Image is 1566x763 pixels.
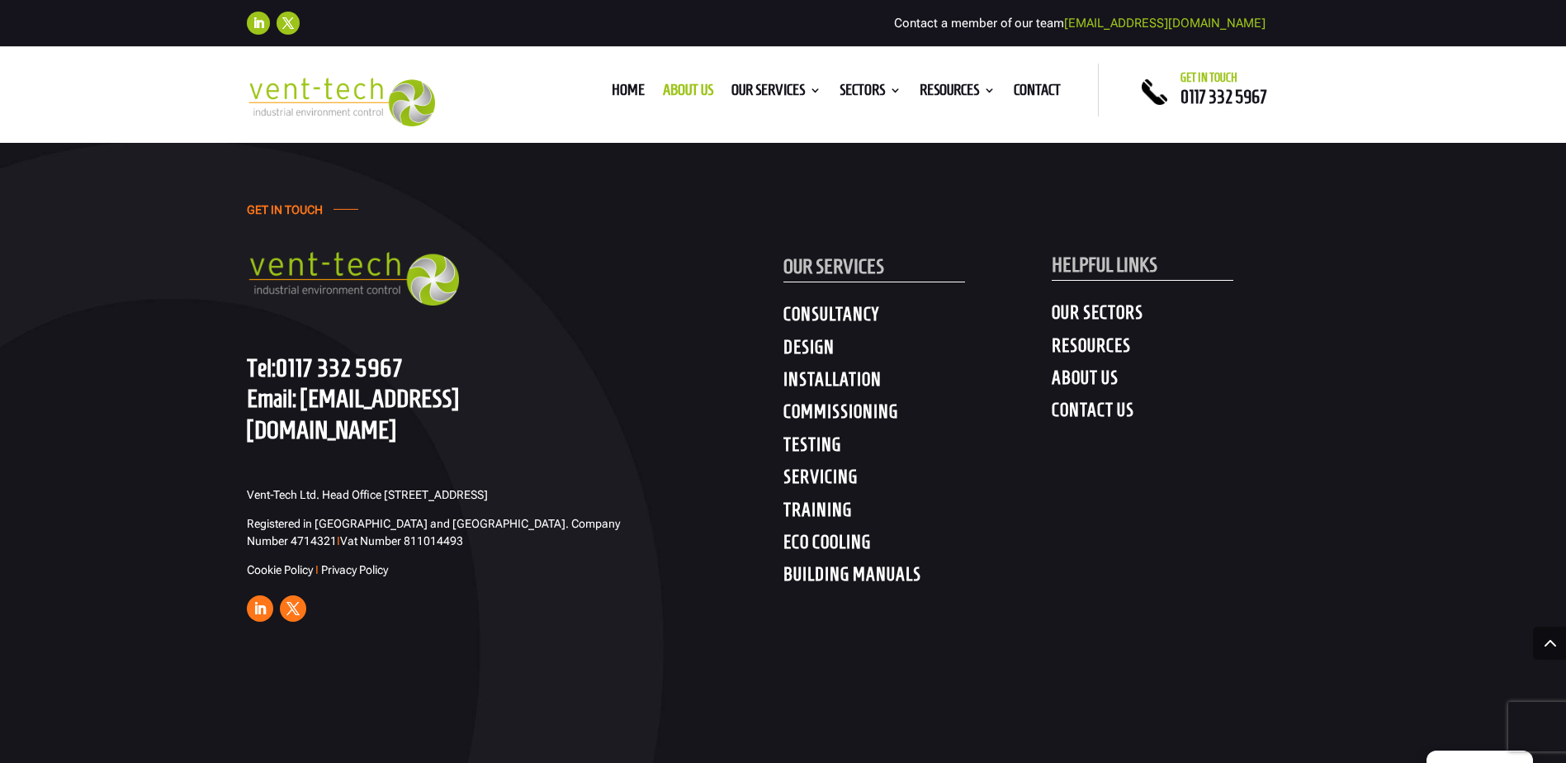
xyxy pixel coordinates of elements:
[731,84,821,102] a: Our Services
[894,16,1266,31] span: Contact a member of our team
[783,466,1052,495] h4: SERVICING
[783,400,1052,430] h4: COMMISSIONING
[247,353,276,381] span: Tel:
[247,488,488,501] span: Vent-Tech Ltd. Head Office [STREET_ADDRESS]
[247,353,403,381] a: Tel:0117 332 5967
[1180,87,1267,107] a: 0117 332 5967
[1014,84,1061,102] a: Contact
[247,595,273,622] a: Follow on LinkedIn
[783,336,1052,366] h4: DESIGN
[920,84,996,102] a: Resources
[247,384,296,412] span: Email:
[247,78,436,126] img: 2023-09-27T08_35_16.549ZVENT-TECH---Clear-background
[277,12,300,35] a: Follow on X
[783,434,1052,463] h4: TESTING
[280,595,306,622] a: Follow on X
[247,384,459,443] a: [EMAIL_ADDRESS][DOMAIN_NAME]
[663,84,713,102] a: About us
[247,563,313,576] a: Cookie Policy
[247,12,270,35] a: Follow on LinkedIn
[247,517,620,547] span: Registered in [GEOGRAPHIC_DATA] and [GEOGRAPHIC_DATA]. Company Number 4714321 Vat Number 811014493
[783,531,1052,561] h4: ECO COOLING
[783,255,884,277] span: OUR SERVICES
[1064,16,1266,31] a: [EMAIL_ADDRESS][DOMAIN_NAME]
[840,84,901,102] a: Sectors
[321,563,388,576] a: Privacy Policy
[1052,399,1320,429] h4: CONTACT US
[783,303,1052,333] h4: CONSULTANCY
[337,534,340,547] span: I
[315,563,319,576] span: I
[1052,334,1320,364] h4: RESOURCES
[1180,71,1237,84] span: Get in touch
[1052,254,1157,276] span: HELPFUL LINKS
[612,84,645,102] a: Home
[1052,301,1320,331] h4: OUR SECTORS
[247,203,323,225] h4: GET IN TOUCH
[783,368,1052,398] h4: INSTALLATION
[783,499,1052,528] h4: TRAINING
[1052,367,1320,396] h4: ABOUT US
[783,563,1052,593] h4: BUILDING MANUALS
